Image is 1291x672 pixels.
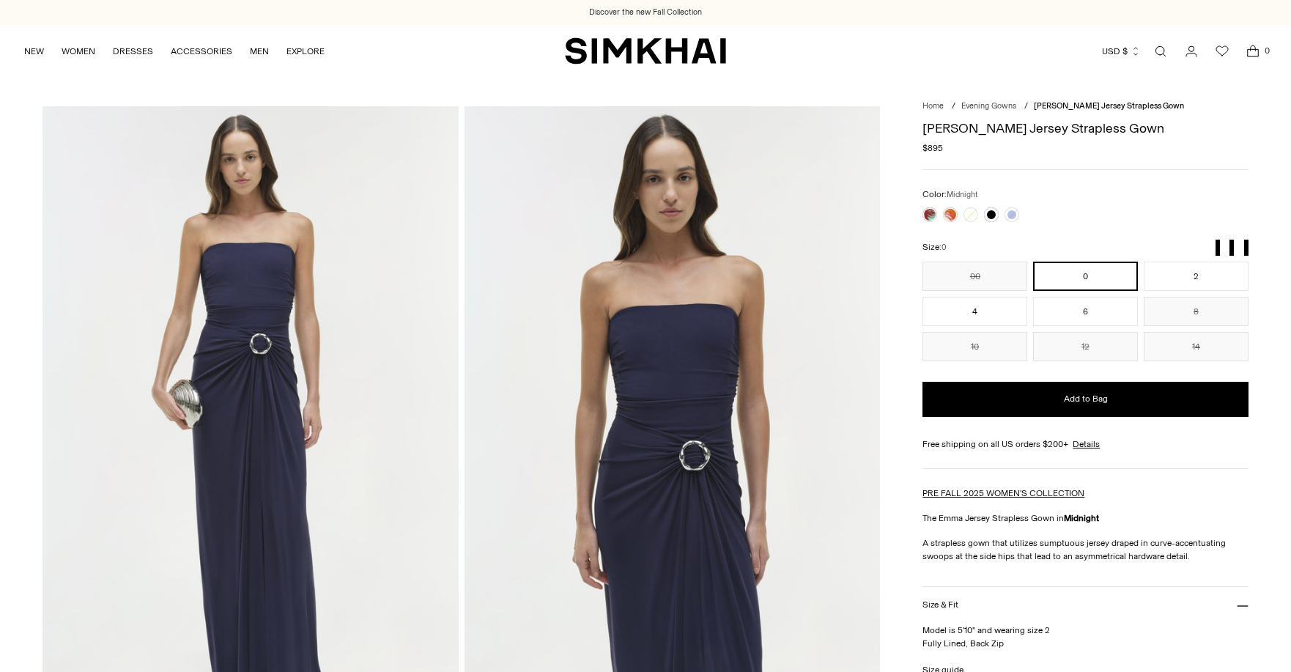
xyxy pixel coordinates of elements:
[922,587,1249,624] button: Size & Fit
[250,35,269,67] a: MEN
[1177,37,1206,66] a: Go to the account page
[565,37,726,65] a: SIMKHAI
[922,297,1027,326] button: 4
[922,101,944,111] a: Home
[952,100,955,113] div: /
[1033,297,1138,326] button: 6
[24,35,44,67] a: NEW
[961,101,1016,111] a: Evening Gowns
[922,512,1249,525] p: The Emma Jersey Strapless Gown in
[947,190,978,199] span: Midnight
[1144,297,1249,326] button: 8
[922,600,958,610] h3: Size & Fit
[1034,101,1184,111] span: [PERSON_NAME] Jersey Strapless Gown
[589,7,702,18] a: Discover the new Fall Collection
[1033,332,1138,361] button: 12
[62,35,95,67] a: WOMEN
[1064,393,1108,405] span: Add to Bag
[113,35,153,67] a: DRESSES
[1033,262,1138,291] button: 0
[922,262,1027,291] button: 00
[1102,35,1141,67] button: USD $
[922,536,1249,563] p: A strapless gown that utilizes sumptuous jersey draped in curve-accentuating swoops at the side h...
[1260,44,1273,57] span: 0
[922,188,978,202] label: Color:
[922,624,1249,650] p: Model is 5'10" and wearing size 2 Fully Lined, Back Zip
[1144,262,1249,291] button: 2
[922,382,1249,417] button: Add to Bag
[1144,332,1249,361] button: 14
[922,141,943,155] span: $895
[922,122,1249,135] h1: [PERSON_NAME] Jersey Strapless Gown
[1146,37,1175,66] a: Open search modal
[286,35,325,67] a: EXPLORE
[1238,37,1268,66] a: Open cart modal
[171,35,232,67] a: ACCESSORIES
[922,437,1249,451] div: Free shipping on all US orders $200+
[1064,513,1099,523] strong: Midnight
[922,488,1084,498] a: PRE FALL 2025 WOMEN'S COLLECTION
[942,243,947,252] span: 0
[922,332,1027,361] button: 10
[1073,437,1100,451] a: Details
[922,100,1249,113] nav: breadcrumbs
[1207,37,1237,66] a: Wishlist
[1024,100,1028,113] div: /
[922,240,947,254] label: Size:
